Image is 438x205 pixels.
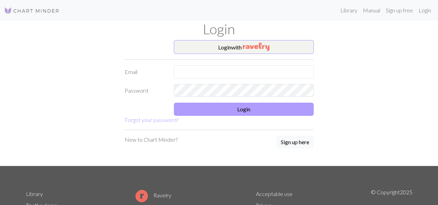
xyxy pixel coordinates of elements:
a: Login [416,3,434,17]
p: New to Chart Minder? [125,136,178,144]
button: Loginwith [174,40,314,54]
a: Ravelry [135,192,171,198]
h1: Login [22,21,417,37]
button: Login [174,103,314,116]
a: Forgot your password? [125,117,179,123]
a: Acceptable use [256,190,293,197]
a: Library [26,190,43,197]
a: Sign up here [276,136,314,149]
button: Sign up here [276,136,314,149]
a: Library [338,3,360,17]
a: Sign up free [383,3,416,17]
label: Email [120,65,170,78]
img: Logo [4,7,60,15]
img: Ravelry [243,43,269,51]
label: Password [120,84,170,97]
a: Manual [360,3,383,17]
img: Ravelry logo [135,190,148,202]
